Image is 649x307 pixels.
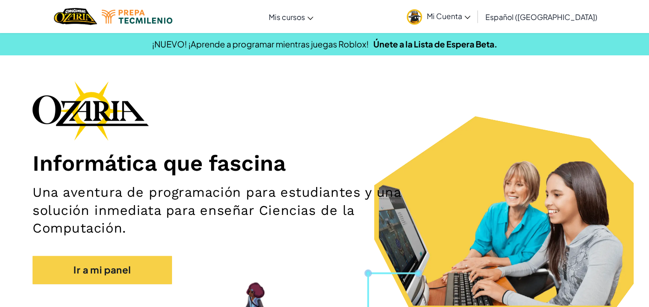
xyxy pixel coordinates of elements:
h1: Informática que fascina [33,150,616,176]
a: Mi Cuenta [402,2,475,31]
span: Español ([GEOGRAPHIC_DATA]) [485,12,597,22]
img: Home [54,7,97,26]
img: Tecmilenio logo [102,10,172,24]
a: Español ([GEOGRAPHIC_DATA]) [481,4,602,29]
span: Mi Cuenta [427,11,470,21]
span: Mis cursos [269,12,305,22]
img: Ozaria branding logo [33,81,149,140]
a: Mis cursos [264,4,318,29]
a: Ozaria by CodeCombat logo [54,7,97,26]
img: avatar [407,9,422,25]
a: Ir a mi panel [33,256,172,284]
a: Únete a la Lista de Espera Beta. [373,39,497,49]
h2: Una aventura de programación para estudiantes y una solución inmediata para enseñar Ciencias de l... [33,183,424,237]
span: ¡NUEVO! ¡Aprende a programar mientras juegas Roblox! [152,39,369,49]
